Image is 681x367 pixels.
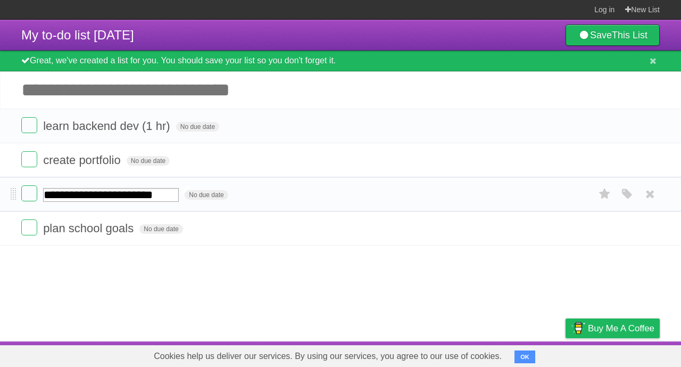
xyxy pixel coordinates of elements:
label: Done [21,117,37,133]
a: Developers [459,344,502,364]
label: Done [21,185,37,201]
a: Privacy [552,344,579,364]
a: SaveThis List [566,25,660,46]
span: No due date [139,224,182,234]
button: OK [514,350,535,363]
label: Done [21,219,37,235]
span: create portfolio [43,153,123,167]
a: Buy me a coffee [566,319,660,338]
img: Buy me a coffee [571,319,585,337]
a: About [424,344,446,364]
span: No due date [176,122,219,132]
span: Buy me a coffee [588,319,654,338]
span: No due date [127,156,170,166]
a: Suggest a feature [593,344,660,364]
span: plan school goals [43,222,136,235]
label: Done [21,151,37,167]
span: My to-do list [DATE] [21,28,134,42]
span: No due date [185,190,228,200]
label: Star task [595,185,615,203]
a: Terms [516,344,539,364]
span: learn backend dev (1 hr) [43,119,172,133]
span: Cookies help us deliver our services. By using our services, you agree to our use of cookies. [143,346,512,367]
b: This List [612,30,647,40]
